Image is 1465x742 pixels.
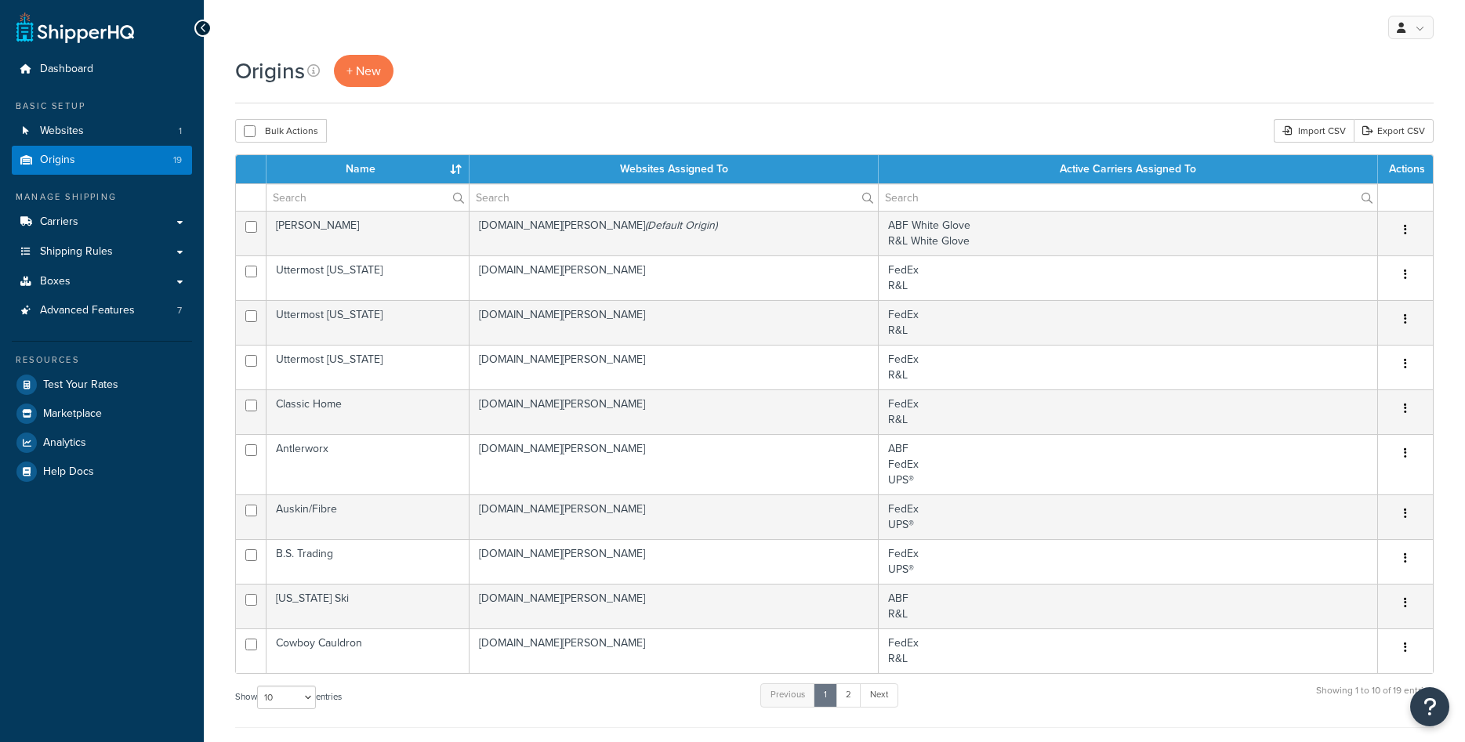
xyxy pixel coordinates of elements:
li: Origins [12,146,192,175]
span: Help Docs [43,465,94,479]
td: B.S. Trading [267,539,470,584]
td: Auskin/Fibre [267,494,470,539]
td: [DOMAIN_NAME][PERSON_NAME] [470,345,879,389]
h1: Origins [235,56,305,86]
td: FedEx UPS® [879,539,1378,584]
label: Show entries [235,686,342,709]
td: Antlerworx [267,434,470,494]
th: Name : activate to sort column ascending [267,155,470,183]
span: + New [346,62,381,80]
td: ABF FedEx UPS® [879,434,1378,494]
input: Search [470,184,878,211]
td: [DOMAIN_NAME][PERSON_NAME] [470,584,879,628]
a: Export CSV [1354,119,1434,143]
a: Origins 19 [12,146,192,175]
div: Showing 1 to 10 of 19 entries [1316,682,1434,715]
td: FedEx R&L [879,255,1378,300]
li: Advanced Features [12,296,192,325]
input: Search [879,184,1377,211]
a: Previous [760,683,815,707]
a: Analytics [12,429,192,457]
a: Boxes [12,267,192,296]
span: Marketplace [43,407,102,421]
button: Open Resource Center [1410,687,1449,726]
td: [DOMAIN_NAME][PERSON_NAME] [470,434,879,494]
a: Help Docs [12,458,192,486]
span: Boxes [40,275,71,288]
td: FedEx R&L [879,389,1378,434]
td: [DOMAIN_NAME][PERSON_NAME] [470,389,879,434]
li: Websites [12,117,192,146]
a: 1 [814,683,837,707]
th: Actions [1378,155,1433,183]
td: ABF White Glove R&L White Glove [879,211,1378,255]
span: Test Your Rates [43,378,118,392]
td: Uttermost [US_STATE] [267,300,470,345]
td: [US_STATE] Ski [267,584,470,628]
div: Manage Shipping [12,190,192,204]
td: [DOMAIN_NAME][PERSON_NAME] [470,539,879,584]
a: Advanced Features 7 [12,296,192,325]
span: Origins [40,154,75,167]
td: Uttermost [US_STATE] [267,345,470,389]
td: [DOMAIN_NAME][PERSON_NAME] [470,255,879,300]
a: Marketplace [12,400,192,428]
span: Carriers [40,215,78,229]
div: Import CSV [1274,119,1354,143]
td: [DOMAIN_NAME][PERSON_NAME] [470,211,879,255]
a: ShipperHQ Home [16,12,134,43]
select: Showentries [257,686,316,709]
a: Dashboard [12,55,192,84]
a: Carriers [12,208,192,237]
td: Uttermost [US_STATE] [267,255,470,300]
div: Basic Setup [12,100,192,113]
a: Websites 1 [12,117,192,146]
td: [DOMAIN_NAME][PERSON_NAME] [470,628,879,673]
div: Resources [12,353,192,367]
td: [PERSON_NAME] [267,211,470,255]
span: Dashboard [40,63,93,76]
td: [DOMAIN_NAME][PERSON_NAME] [470,300,879,345]
i: (Default Origin) [645,217,717,233]
a: + New [334,55,393,87]
a: 2 [836,683,861,707]
a: Test Your Rates [12,371,192,399]
span: Analytics [43,436,86,450]
td: ABF R&L [879,584,1378,628]
td: [DOMAIN_NAME][PERSON_NAME] [470,494,879,539]
td: Classic Home [267,389,470,434]
td: Cowboy Cauldron [267,628,470,673]
th: Active Carriers Assigned To [879,155,1378,183]
td: FedEx UPS® [879,494,1378,539]
span: 7 [177,304,182,317]
span: Websites [40,125,84,138]
span: 1 [179,125,182,138]
a: Next [860,683,898,707]
td: FedEx R&L [879,628,1378,673]
input: Search [267,184,469,211]
a: Shipping Rules [12,237,192,266]
td: FedEx R&L [879,300,1378,345]
button: Bulk Actions [235,119,327,143]
span: Advanced Features [40,304,135,317]
span: Shipping Rules [40,245,113,259]
th: Websites Assigned To [470,155,879,183]
td: FedEx R&L [879,345,1378,389]
span: 19 [173,154,182,167]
